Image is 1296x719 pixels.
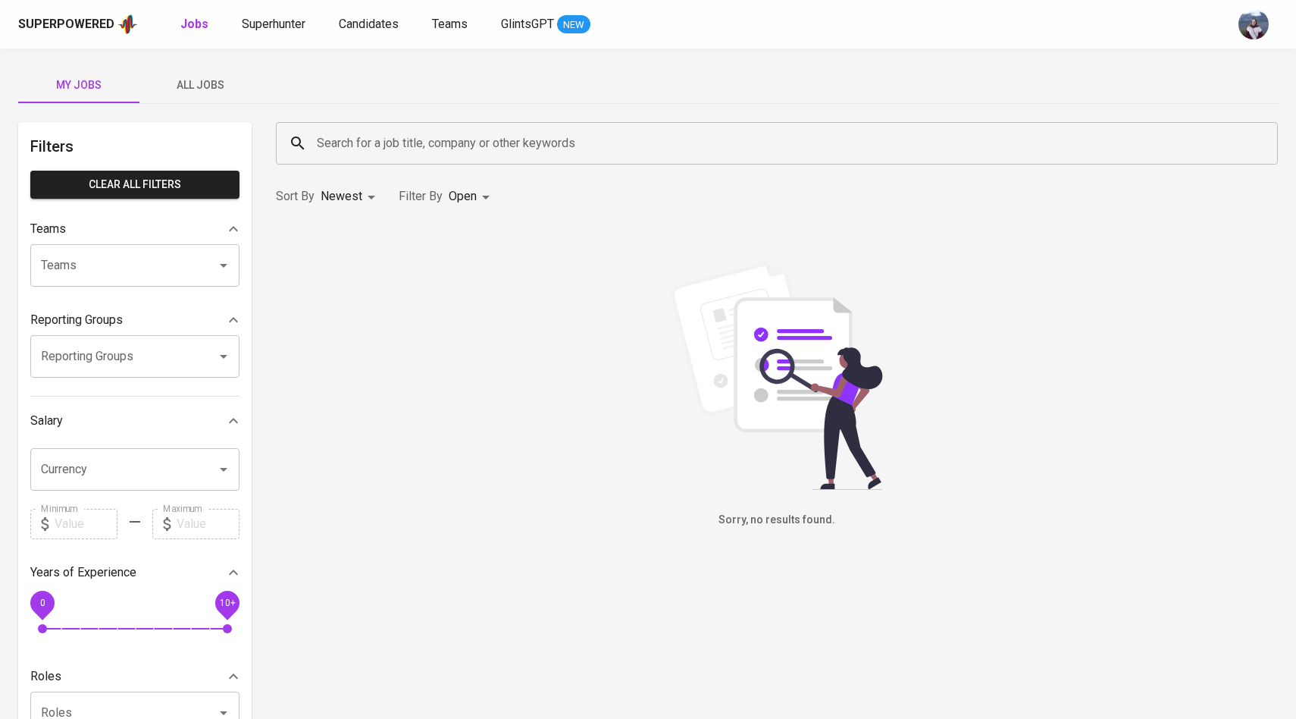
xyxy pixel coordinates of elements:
[449,189,477,203] span: Open
[557,17,590,33] span: NEW
[30,220,66,238] p: Teams
[30,406,239,436] div: Salary
[321,187,362,206] p: Newest
[501,17,554,31] span: GlintsGPT
[30,564,136,582] p: Years of Experience
[242,15,308,34] a: Superhunter
[30,412,63,430] p: Salary
[30,134,239,159] h6: Filters
[30,171,239,199] button: Clear All filters
[339,15,402,34] a: Candidates
[432,17,468,31] span: Teams
[30,214,239,244] div: Teams
[18,16,114,33] div: Superpowered
[213,255,234,276] button: Open
[663,262,891,490] img: file_searching.svg
[339,17,399,31] span: Candidates
[501,15,590,34] a: GlintsGPT NEW
[30,311,123,329] p: Reporting Groups
[399,187,443,206] p: Filter By
[39,597,45,608] span: 0
[180,17,208,31] b: Jobs
[42,175,227,194] span: Clear All filters
[30,305,239,335] div: Reporting Groups
[30,667,61,686] p: Roles
[321,183,380,211] div: Newest
[30,661,239,692] div: Roles
[1238,9,1269,39] img: christine.raharja@glints.com
[180,15,211,34] a: Jobs
[449,183,495,211] div: Open
[27,76,130,95] span: My Jobs
[276,512,1278,529] h6: Sorry, no results found.
[276,187,315,206] p: Sort By
[18,13,138,36] a: Superpoweredapp logo
[432,15,471,34] a: Teams
[149,76,252,95] span: All Jobs
[213,346,234,367] button: Open
[177,509,239,539] input: Value
[213,459,234,480] button: Open
[117,13,138,36] img: app logo
[219,597,235,608] span: 10+
[30,557,239,588] div: Years of Experience
[242,17,305,31] span: Superhunter
[55,509,117,539] input: Value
